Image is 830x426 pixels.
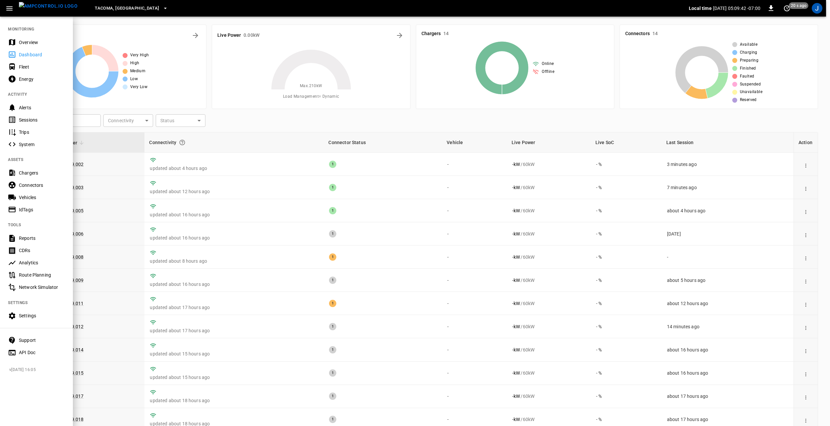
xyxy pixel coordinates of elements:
div: IdTags [19,206,65,213]
div: API Doc [19,349,65,356]
span: Tacoma, [GEOGRAPHIC_DATA] [95,5,159,12]
div: CDRs [19,247,65,254]
span: v [DATE] 16:05 [9,367,68,373]
img: ampcontrol.io logo [19,2,78,10]
div: Vehicles [19,194,65,201]
div: Fleet [19,64,65,70]
div: System [19,141,65,148]
div: Overview [19,39,65,46]
div: Dashboard [19,51,65,58]
div: Connectors [19,182,65,188]
div: Alerts [19,104,65,111]
div: Chargers [19,170,65,176]
div: Network Simulator [19,284,65,291]
button: set refresh interval [782,3,792,14]
span: 20 s ago [789,2,808,9]
div: Reports [19,235,65,241]
div: Trips [19,129,65,135]
div: Analytics [19,259,65,266]
p: Local time [689,5,712,12]
div: Route Planning [19,272,65,278]
p: [DATE] 05:09:42 -07:00 [713,5,760,12]
div: profile-icon [812,3,822,14]
div: Sessions [19,117,65,123]
div: Settings [19,312,65,319]
div: Energy [19,76,65,82]
div: Support [19,337,65,344]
